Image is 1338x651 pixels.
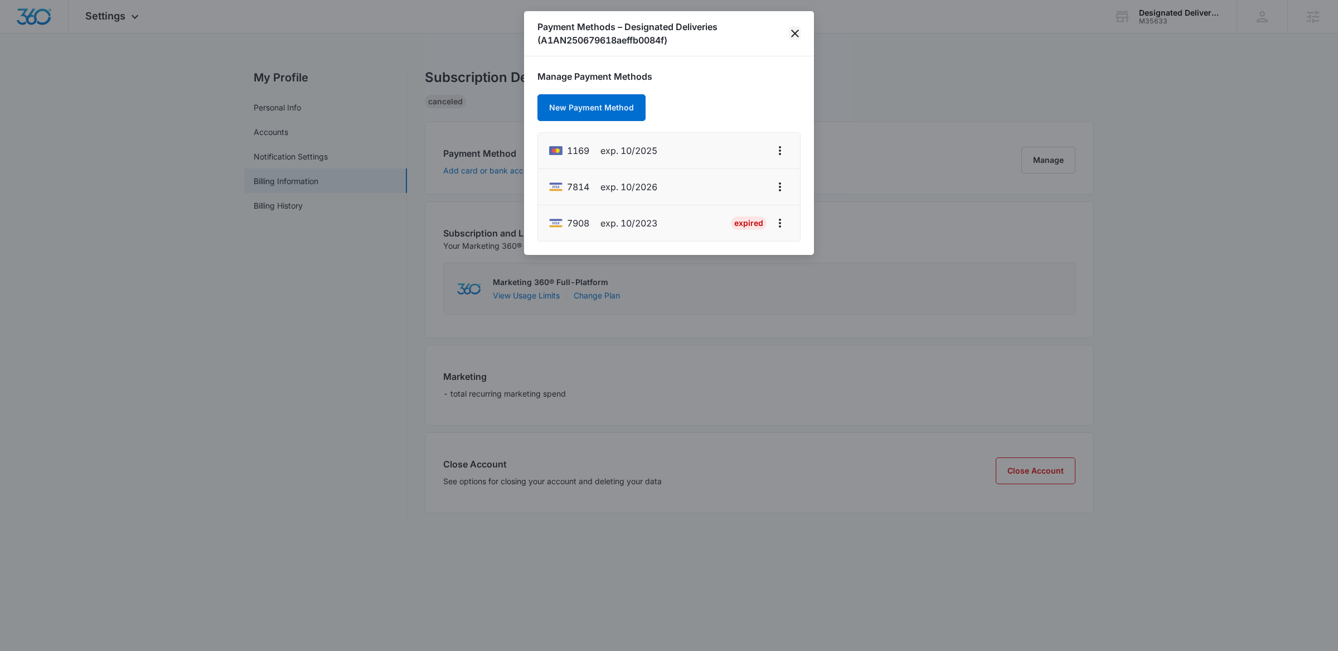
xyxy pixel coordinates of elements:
[600,180,657,194] span: exp. 10/2026
[600,144,657,157] span: exp. 10/2025
[731,216,767,230] div: Expired
[600,216,657,230] span: exp. 10/2023
[771,178,789,196] button: actions.viewMore
[567,144,589,157] span: brandLabels.mastercard ending with
[789,27,801,40] button: close
[771,214,789,232] button: actions.viewMore
[567,216,589,230] span: brandLabels.visa ending with
[537,70,801,83] h1: Manage Payment Methods
[771,142,789,160] button: actions.viewMore
[537,20,789,47] h1: Payment Methods – Designated Deliveries (A1AN250679618aeffb0084f)
[567,180,589,194] span: brandLabels.visa ending with
[537,94,646,121] button: New Payment Method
